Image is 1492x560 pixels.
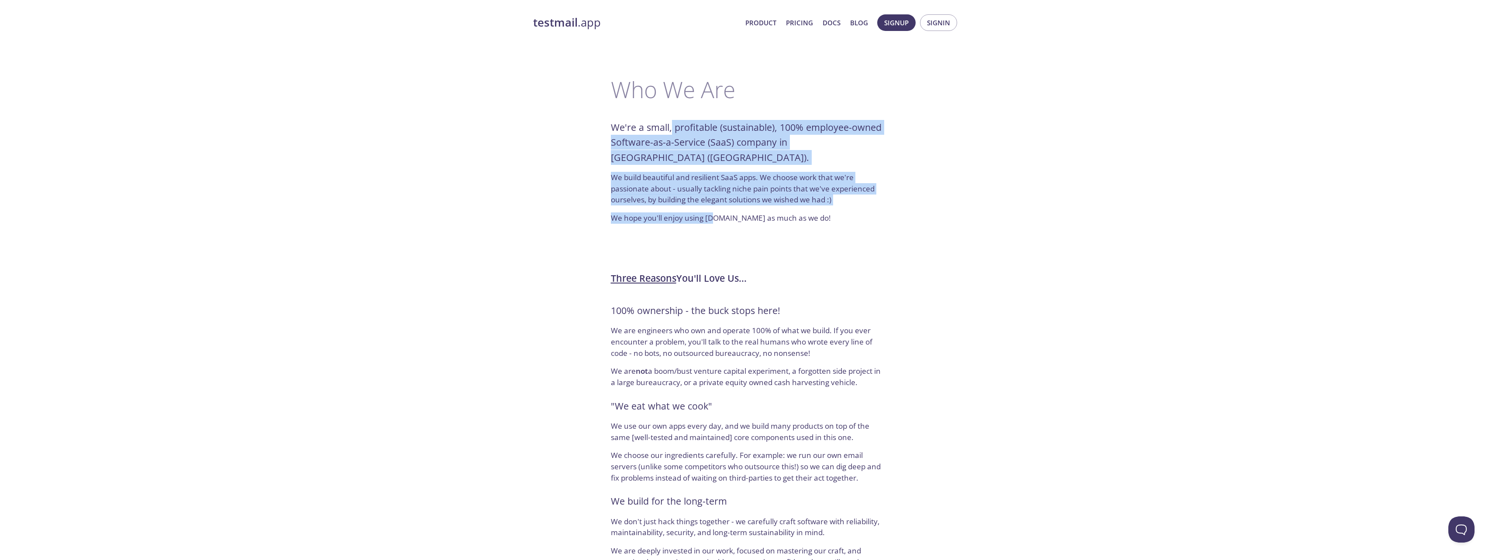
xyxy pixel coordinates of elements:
p: We hope you'll enjoy using [DOMAIN_NAME] as much as we do! [611,212,882,224]
a: Blog [850,17,868,28]
p: We use our own apps every day, and we build many products on top of the same [well-tested and mai... [611,420,882,443]
h6: 100% ownership - the buck stops here! [611,303,882,318]
span: Three Reasons [611,272,676,284]
h3: Who We Are [611,76,882,102]
span: Signin [927,17,950,28]
h6: You'll Love Us... [611,271,882,286]
iframe: Help Scout Beacon - Open [1448,516,1475,543]
button: Signup [877,14,916,31]
p: We choose our ingredients carefully. For example: we run our own email servers (unlike some compe... [611,450,882,483]
a: Product [745,17,776,28]
h6: We're a small, profitable (sustainable), 100% employee-owned Software-as-a-Service (SaaS) company... [611,120,882,165]
p: We are a boom/bust venture capital experiment, a forgotten side project in a large bureaucracy, o... [611,365,882,388]
p: We don't just hack things together - we carefully craft software with reliability, maintainabilit... [611,516,882,538]
p: We build beautiful and resilient SaaS apps. We choose work that we're passionate about - usually ... [611,172,882,205]
a: Pricing [786,17,813,28]
span: not [636,366,648,376]
span: Signup [884,17,909,28]
a: Docs [823,17,841,28]
strong: testmail [533,15,578,30]
h6: "We eat what we cook" [611,399,882,413]
a: testmail.app [533,15,738,30]
h6: We build for the long-term [611,494,882,509]
p: We are engineers who own and operate 100% of what we build. If you ever encounter a problem, you'... [611,325,882,359]
button: Signin [920,14,957,31]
